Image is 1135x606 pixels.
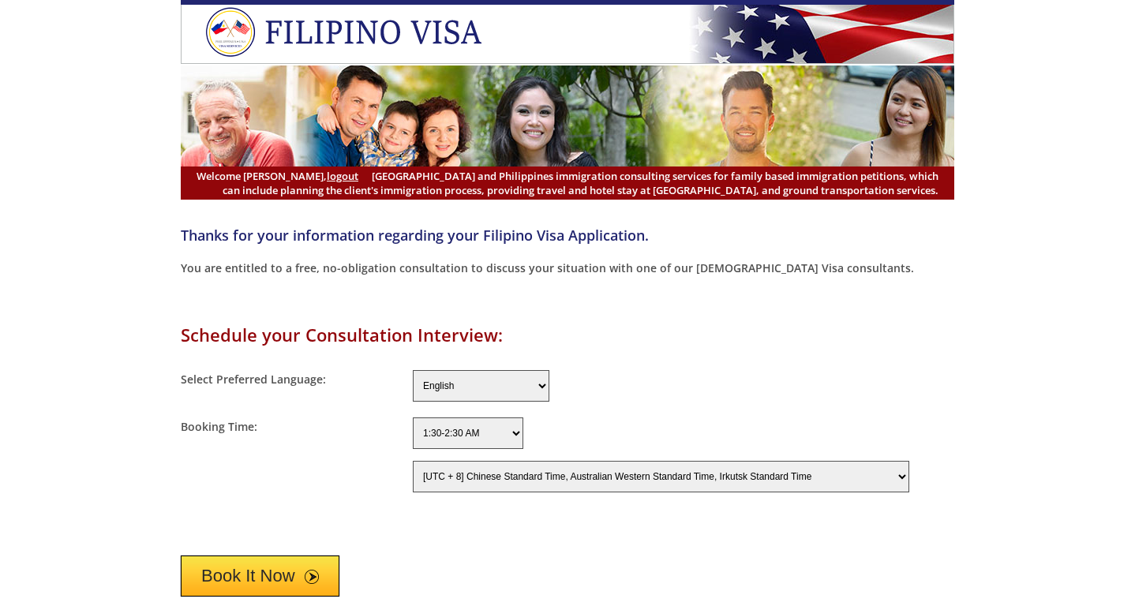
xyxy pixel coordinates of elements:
[181,323,954,346] h1: Schedule your Consultation Interview:
[181,226,954,245] h4: Thanks for your information regarding your Filipino Visa Application.
[181,372,326,387] label: Select Preferred Language:
[327,169,358,183] a: logout
[181,555,339,597] button: Book It Now
[197,169,358,183] span: Welcome [PERSON_NAME],
[197,169,938,197] span: [GEOGRAPHIC_DATA] and Philippines immigration consulting services for family based immigration pe...
[181,419,257,434] label: Booking Time:
[181,260,954,275] p: You are entitled to a free, no-obligation consultation to discuss your situation with one of our ...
